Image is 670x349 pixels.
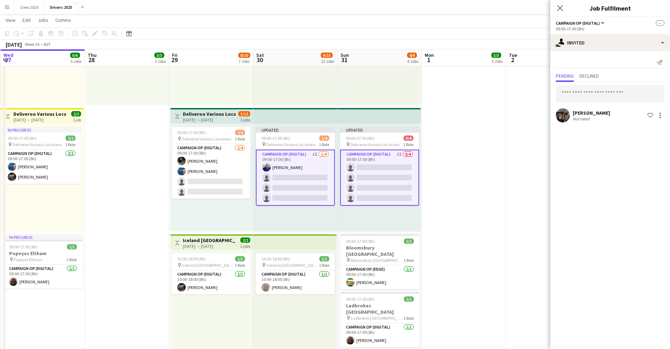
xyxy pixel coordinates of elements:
[340,302,419,315] h3: Ladbrokes [GEOGRAPHIC_DATA]
[44,42,51,47] div: BST
[66,136,75,141] span: 2/2
[579,73,599,78] span: Declined
[2,127,81,184] app-job-card: In progress09:00-17:00 (8h)2/2 Deliveroo Various Locations1 RoleCampaign Op (Digital)2/209:00-17:...
[339,56,349,64] span: 31
[171,56,178,64] span: 29
[183,237,235,243] h3: Iceland [GEOGRAPHIC_DATA]
[404,136,413,141] span: 0/4
[340,150,419,206] app-card-role: Campaign Op (Digital)1I0/409:00-17:00 (8h)
[12,142,62,147] span: Deliveroo Various Locations
[4,265,82,289] app-card-role: Campaign Op (Digital)1/109:00-17:00 (8h)[PERSON_NAME]
[20,16,33,25] a: Edit
[65,142,75,147] span: 1 Role
[4,234,82,289] div: In progress09:00-17:00 (8h)1/1Popeyes Eltham Popeyes Eltham1 RoleCampaign Op (Digital)1/109:00-17...
[55,17,71,23] span: Comms
[556,26,664,31] div: 09:00-17:00 (8h)
[346,296,375,302] span: 09:00-17:00 (8h)
[573,116,591,121] div: Not rated
[550,34,670,51] div: Invited
[53,16,74,25] a: Comms
[321,59,334,64] div: 12 Jobs
[8,136,36,141] span: 09:00-17:00 (8h)
[340,127,419,133] div: Updated
[4,234,82,240] div: In progress
[556,20,606,26] button: Campaign Op (Digital)
[4,52,13,58] span: Wed
[340,323,419,347] app-card-role: Campaign Op (Digital)1/109:00-17:00 (8h)[PERSON_NAME]
[266,142,315,147] span: Deliveroo Various Locations
[172,253,251,294] div: 10:00-18:00 (8h)1/1 Iceland [GEOGRAPHIC_DATA]1 RoleCampaign Op (Digital)1/110:00-18:00 (8h)[PERSO...
[550,4,670,13] h3: Job Fulfilment
[573,110,610,116] div: [PERSON_NAME]
[239,59,250,64] div: 7 Jobs
[3,16,18,25] a: View
[35,16,51,25] a: Jobs
[319,256,329,261] span: 1/1
[44,0,78,14] button: Drivers 2025
[403,142,413,147] span: 1 Role
[351,315,404,321] span: Ladbrokes [GEOGRAPHIC_DATA]
[255,56,264,64] span: 30
[340,265,419,289] app-card-role: Campaign Op (Edge)1/109:00-17:00 (8h)[PERSON_NAME]
[346,136,374,141] span: 09:00-17:00 (8h)
[340,127,419,206] app-job-card: Updated09:00-17:00 (8h)0/4 Deliveroo Various Locations1 RoleCampaign Op (Digital)1I0/409:00-17:00...
[182,136,231,142] span: Deliveroo Various Locations
[256,150,335,206] app-card-role: Campaign Op (Digital)1I1/409:00-17:00 (8h)[PERSON_NAME]
[404,296,414,302] span: 1/1
[177,256,206,261] span: 10:00-18:00 (8h)
[404,315,414,321] span: 1 Role
[240,116,250,122] div: 3 jobs
[9,244,38,249] span: 09:00-17:00 (8h)
[235,256,245,261] span: 1/1
[256,270,335,294] app-card-role: Campaign Op (Digital)1/110:00-18:00 (8h)[PERSON_NAME]
[235,136,245,142] span: 1 Role
[262,256,290,261] span: 10:00-18:00 (8h)
[240,237,250,243] span: 2/2
[67,244,77,249] span: 1/1
[262,136,290,141] span: 09:00-17:00 (8h)
[2,150,81,184] app-card-role: Campaign Op (Digital)2/209:00-17:00 (8h)[PERSON_NAME][PERSON_NAME]
[38,17,48,23] span: Jobs
[319,142,329,147] span: 1 Role
[70,59,81,64] div: 5 Jobs
[556,73,574,78] span: Pending
[404,258,414,263] span: 1 Role
[340,52,349,58] span: Sun
[87,56,97,64] span: 28
[67,257,77,262] span: 1 Role
[2,56,13,64] span: 27
[177,130,206,135] span: 09:00-17:00 (8h)
[319,263,329,268] span: 1 Role
[4,250,82,257] h3: Popeyes Eltham
[6,17,16,23] span: View
[340,234,419,289] app-job-card: 09:00-17:00 (8h)1/1Bloomsbury [GEOGRAPHIC_DATA] Bloomsbury [GEOGRAPHIC_DATA]1 RoleCampaign Op (Ed...
[319,136,329,141] span: 1/4
[340,292,419,347] app-job-card: 09:00-17:00 (8h)1/1Ladbrokes [GEOGRAPHIC_DATA] Ladbrokes [GEOGRAPHIC_DATA]1 RoleCampaign Op (Digi...
[154,53,164,58] span: 3/3
[351,258,404,263] span: Bloomsbury [GEOGRAPHIC_DATA]
[13,111,66,117] h3: Deliveroo Various Locations
[407,53,417,58] span: 4/9
[13,117,66,122] div: [DATE] → [DATE]
[656,20,664,26] span: --
[491,53,501,58] span: 3/3
[14,257,42,262] span: Popeyes Eltham
[256,127,335,206] app-job-card: Updated09:00-17:00 (8h)1/4 Deliveroo Various Locations1 RoleCampaign Op (Digital)1I1/409:00-17:00...
[256,253,335,294] app-job-card: 10:00-18:00 (8h)1/1 Iceland [GEOGRAPHIC_DATA]1 RoleCampaign Op (Digital)1/110:00-18:00 (8h)[PERSO...
[172,52,178,58] span: Fri
[256,127,335,133] div: Updated
[266,263,319,268] span: Iceland [GEOGRAPHIC_DATA]
[425,52,434,58] span: Mon
[6,41,22,48] div: [DATE]
[14,0,44,14] button: Crew 2025
[70,53,80,58] span: 6/6
[404,239,414,244] span: 1/1
[71,111,81,116] span: 2/2
[238,53,250,58] span: 8/10
[235,130,245,135] span: 2/4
